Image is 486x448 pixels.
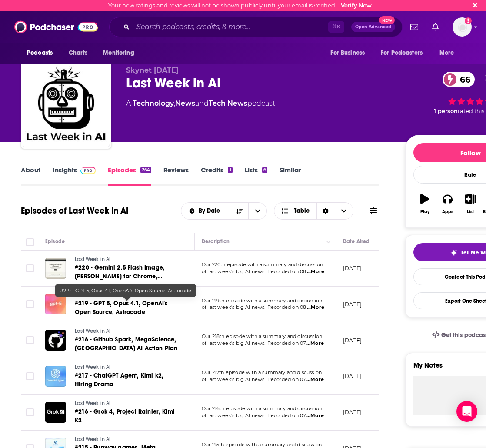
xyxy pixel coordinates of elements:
[453,17,472,37] button: Show profile menu
[202,236,230,247] div: Description
[467,209,474,214] div: List
[108,166,151,186] a: Episodes264
[451,72,475,87] span: 66
[413,188,436,220] button: Play
[379,16,395,24] span: New
[26,336,34,344] span: Toggle select row
[262,167,267,173] div: 6
[328,21,344,33] span: ⌘ K
[341,2,372,9] a: Verify Now
[109,17,403,37] div: Search podcasts, credits, & more...
[75,336,177,352] span: #218 - Github Spark, MegaScience, [GEOGRAPHIC_DATA] AI Action Plan
[433,45,465,61] button: open menu
[63,45,93,61] a: Charts
[75,364,111,370] span: Last Week in AI
[75,256,179,264] a: Last Week in AI
[453,17,472,37] img: User Profile
[199,208,223,214] span: By Date
[323,237,334,247] button: Column Actions
[181,208,230,214] button: open menu
[202,376,306,382] span: of last week's big AI news! Recorded on 07
[175,99,195,107] a: News
[436,188,459,220] button: Apps
[201,166,232,186] a: Credits1
[343,264,362,272] p: [DATE]
[75,292,111,298] span: Last Week in AI
[343,337,362,344] p: [DATE]
[75,408,179,425] a: #216 - Grok 4, Project Rainier, Kimi K2
[202,441,322,448] span: Our 215th episode with a summary and discussion
[407,20,422,34] a: Show notifications dropdown
[133,20,328,34] input: Search podcasts, credits, & more...
[434,108,458,114] span: 1 person
[355,25,391,29] span: Open Advanced
[75,400,179,408] a: Last Week in AI
[14,19,98,35] img: Podchaser - Follow, Share and Rate Podcasts
[133,99,174,107] a: Technology
[140,167,151,173] div: 264
[429,20,442,34] a: Show notifications dropdown
[80,167,96,174] img: Podchaser Pro
[75,256,111,262] span: Last Week in AI
[209,99,247,107] a: Tech News
[202,268,306,274] span: of last week's big AI news! Recorded on 08
[245,166,267,186] a: Lists6
[465,17,472,24] svg: Email not verified
[230,203,248,219] button: Sort Direction
[75,371,179,389] a: #217 - ChatGPT Agent, Kimi k2, Hiring Drama
[381,47,423,59] span: For Podcasters
[307,268,324,275] span: ...More
[443,72,475,87] a: 66
[307,304,324,311] span: ...More
[126,98,275,109] div: A podcast
[351,22,395,32] button: Open AdvancedNew
[456,401,477,422] div: Open Intercom Messenger
[21,45,64,61] button: open menu
[75,300,167,316] span: #219 - GPT 5, Opus 4.1, OpenAI's Open Source, Astrocade
[108,2,372,9] div: Your new ratings and reviews will not be shown publicly until your email is verified.
[181,202,267,220] h2: Choose List sort
[202,333,322,339] span: Our 218th episode with a summary and discussion
[343,236,369,247] div: Date Aired
[45,236,65,247] div: Episode
[248,203,266,219] button: open menu
[202,405,322,411] span: Our 216th episode with a summary and discussion
[202,340,306,346] span: of last week's big AI news! Recorded on 07
[27,47,53,59] span: Podcasts
[75,335,179,353] a: #218 - Github Spark, MegaScience, [GEOGRAPHIC_DATA] AI Action Plan
[21,166,40,186] a: About
[75,264,165,289] span: #220 - Gemini 2.5 Flash Image, [PERSON_NAME] for Chrome, DeepConf
[306,412,324,419] span: ...More
[316,203,335,219] div: Sort Direction
[459,188,482,220] button: List
[163,166,189,186] a: Reviews
[26,372,34,380] span: Toggle select row
[60,288,191,294] span: #219 - GPT 5, Opus 4.1, OpenAI's Open Source, Astrocade
[75,299,179,317] a: #219 - GPT 5, Opus 4.1, OpenAI's Open Source, Astrocade
[343,372,362,380] p: [DATE]
[26,264,34,272] span: Toggle select row
[274,202,353,220] h2: Choose View
[174,99,175,107] span: ,
[343,301,362,308] p: [DATE]
[202,304,306,310] span: of last week's big AI news! Recorded on 08
[202,261,323,267] span: Our 220th episode with a summary and discussion
[280,166,301,186] a: Similar
[69,47,87,59] span: Charts
[26,300,34,308] span: Toggle select row
[23,60,110,147] img: Last Week in AI
[21,205,129,216] h1: Episodes of Last Week in AI
[126,66,179,74] span: Skynet [DATE]
[306,376,324,383] span: ...More
[75,328,179,335] a: Last Week in AI
[75,436,179,444] a: Last Week in AI
[75,408,175,424] span: #216 - Grok 4, Project Rainier, Kimi K2
[228,167,232,173] div: 1
[330,47,365,59] span: For Business
[324,45,376,61] button: open menu
[420,209,429,214] div: Play
[202,412,306,418] span: of last week's big AI news! Recorded on 07
[26,408,34,416] span: Toggle select row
